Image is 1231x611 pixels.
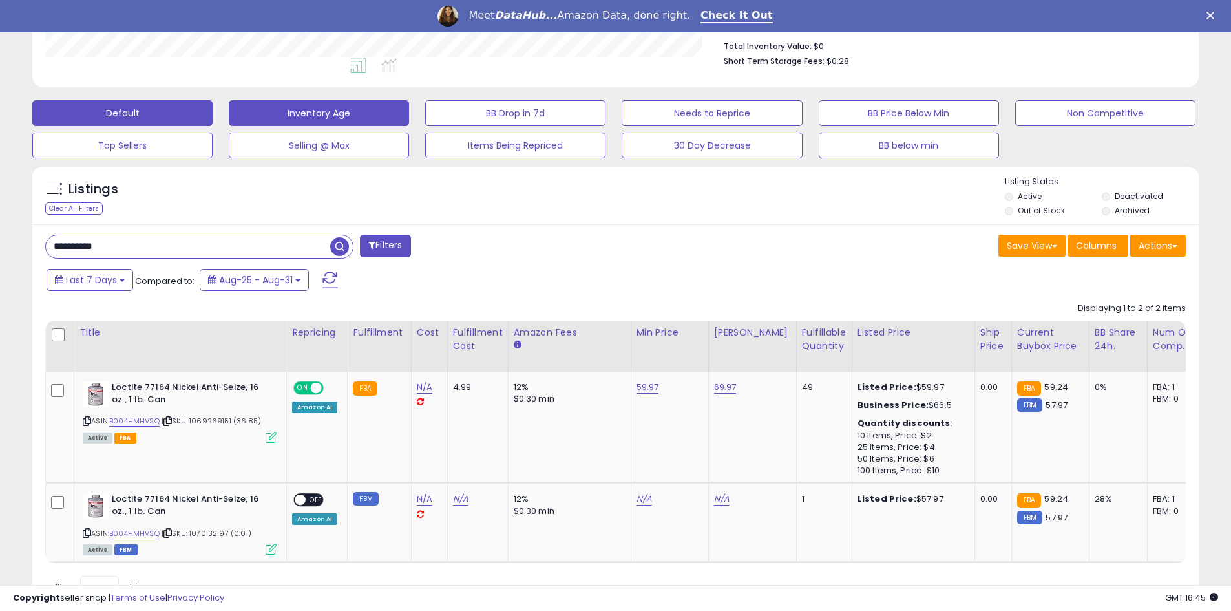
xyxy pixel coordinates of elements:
[700,9,773,23] a: Check It Out
[1095,493,1137,505] div: 28%
[417,381,432,394] a: N/A
[417,493,432,506] a: N/A
[714,493,730,506] a: N/A
[32,100,213,126] button: Default
[1095,326,1142,353] div: BB Share 24h.
[110,592,165,604] a: Terms of Use
[453,381,498,393] div: 4.99
[857,442,965,453] div: 25 Items, Price: $4
[47,269,133,291] button: Last 7 Days
[353,492,378,506] small: FBM
[724,41,812,52] b: Total Inventory Value:
[714,326,791,339] div: [PERSON_NAME]
[229,100,409,126] button: Inventory Age
[295,383,311,394] span: ON
[112,493,269,520] b: Loctite 77164 Nickel Anti-Seize, 16 oz., 1 lb. Can
[437,6,458,27] img: Profile image for Georgie
[1044,381,1068,393] span: 59.24
[494,9,557,21] i: DataHub...
[306,495,326,506] span: OFF
[857,453,965,465] div: 50 Items, Price: $6
[229,133,409,158] button: Selling @ Max
[998,235,1066,257] button: Save View
[802,326,847,353] div: Fulfillable Quantity
[1206,12,1219,19] div: Close
[162,416,261,426] span: | SKU: 1069269151 (36.85)
[1044,493,1068,505] span: 59.24
[417,326,442,339] div: Cost
[83,381,277,442] div: ASIN:
[1046,399,1068,411] span: 57.97
[219,273,293,286] span: Aug-25 - Aug-31
[857,381,965,393] div: $59.97
[857,381,916,393] b: Listed Price:
[637,493,652,506] a: N/A
[13,592,224,605] div: seller snap | |
[83,493,277,553] div: ASIN:
[1076,239,1117,252] span: Columns
[857,418,965,429] div: :
[353,326,405,339] div: Fulfillment
[514,326,626,339] div: Amazon Fees
[425,133,605,158] button: Items Being Repriced
[724,56,825,67] b: Short Term Storage Fees:
[1153,493,1195,505] div: FBA: 1
[425,100,605,126] button: BB Drop in 7d
[857,399,929,411] b: Business Price:
[1095,381,1137,393] div: 0%
[1017,326,1084,353] div: Current Buybox Price
[1017,511,1042,524] small: FBM
[66,273,117,286] span: Last 7 Days
[1018,191,1042,202] label: Active
[514,381,621,393] div: 12%
[980,326,1006,353] div: Ship Price
[114,433,136,444] span: FBA
[167,592,224,604] a: Privacy Policy
[68,180,118,198] h5: Listings
[857,430,965,442] div: 10 Items, Price: $2
[980,381,1002,393] div: 0.00
[514,493,621,505] div: 12%
[135,275,195,287] span: Compared to:
[83,381,109,407] img: 41k0hO1h6lL._SL40_.jpg
[1005,176,1199,188] p: Listing States:
[453,493,468,506] a: N/A
[1153,506,1195,517] div: FBM: 0
[1018,205,1065,216] label: Out of Stock
[802,493,842,505] div: 1
[322,383,342,394] span: OFF
[13,592,60,604] strong: Copyright
[55,581,148,593] span: Show: entries
[200,269,309,291] button: Aug-25 - Aug-31
[857,465,965,477] div: 100 Items, Price: $10
[622,100,802,126] button: Needs to Reprice
[1017,493,1041,508] small: FBA
[637,381,659,394] a: 59.97
[114,544,138,555] span: FBM
[980,493,1002,505] div: 0.00
[857,493,965,505] div: $57.97
[83,493,109,519] img: 41k0hO1h6lL._SL40_.jpg
[1115,191,1163,202] label: Deactivated
[1068,235,1128,257] button: Columns
[1130,235,1186,257] button: Actions
[1165,592,1218,604] span: 2025-09-8 16:45 GMT
[1153,393,1195,405] div: FBM: 0
[1115,205,1150,216] label: Archived
[802,381,842,393] div: 49
[1046,511,1068,524] span: 57.97
[514,393,621,405] div: $0.30 min
[162,528,251,539] span: | SKU: 1070132197 (0.01)
[109,528,160,539] a: B004HMHVSQ
[83,433,112,444] span: All listings currently available for purchase on Amazon
[637,326,703,339] div: Min Price
[1017,398,1042,412] small: FBM
[714,381,737,394] a: 69.97
[857,400,965,411] div: $66.5
[857,326,969,339] div: Listed Price
[514,339,521,351] small: Amazon Fees.
[1017,381,1041,396] small: FBA
[514,506,621,517] div: $0.30 min
[826,55,849,67] span: $0.28
[819,133,999,158] button: BB below min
